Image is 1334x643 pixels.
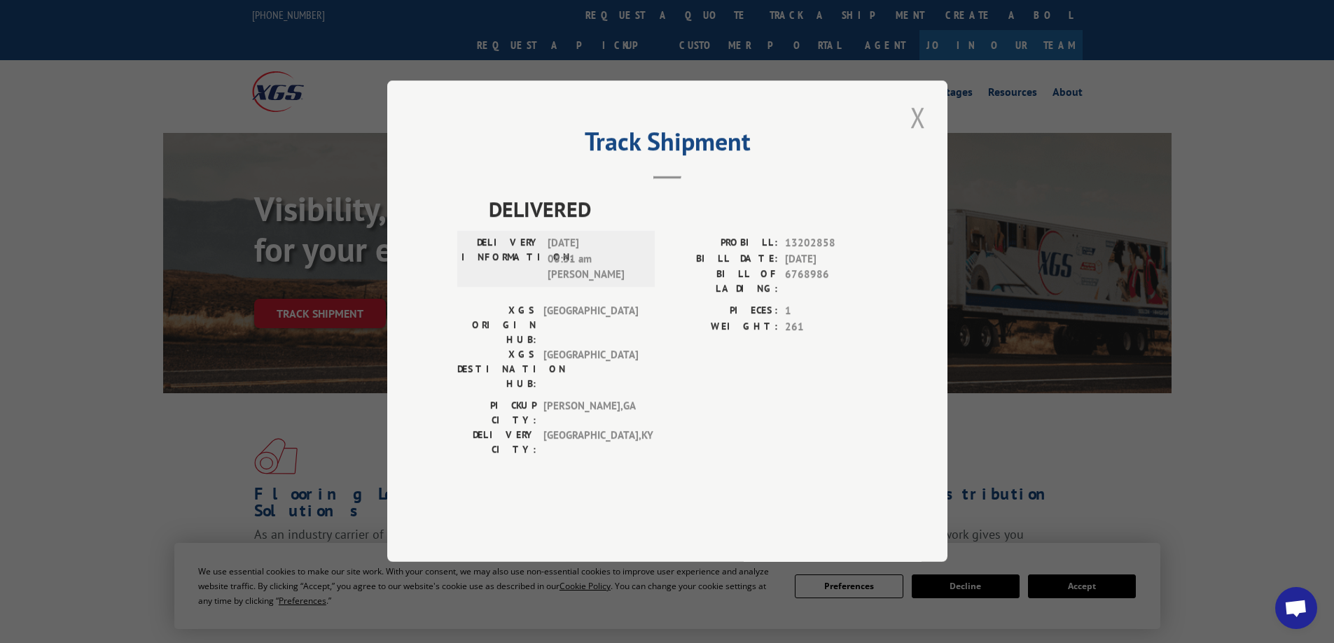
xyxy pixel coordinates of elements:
[543,399,638,428] span: [PERSON_NAME] , GA
[667,236,778,252] label: PROBILL:
[457,399,536,428] label: PICKUP CITY:
[785,251,877,267] span: [DATE]
[489,194,877,225] span: DELIVERED
[457,348,536,392] label: XGS DESTINATION HUB:
[667,267,778,297] label: BILL OF LADING:
[543,348,638,392] span: [GEOGRAPHIC_DATA]
[667,251,778,267] label: BILL DATE:
[461,236,541,283] label: DELIVERY INFORMATION:
[785,319,877,335] span: 261
[457,132,877,158] h2: Track Shipment
[548,236,642,283] span: [DATE] 08:31 am [PERSON_NAME]
[667,319,778,335] label: WEIGHT:
[667,304,778,320] label: PIECES:
[457,428,536,458] label: DELIVERY CITY:
[1275,587,1317,629] a: Open chat
[785,267,877,297] span: 6768986
[785,304,877,320] span: 1
[906,98,930,136] button: Close modal
[543,304,638,348] span: [GEOGRAPHIC_DATA]
[785,236,877,252] span: 13202858
[457,304,536,348] label: XGS ORIGIN HUB:
[543,428,638,458] span: [GEOGRAPHIC_DATA] , KY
